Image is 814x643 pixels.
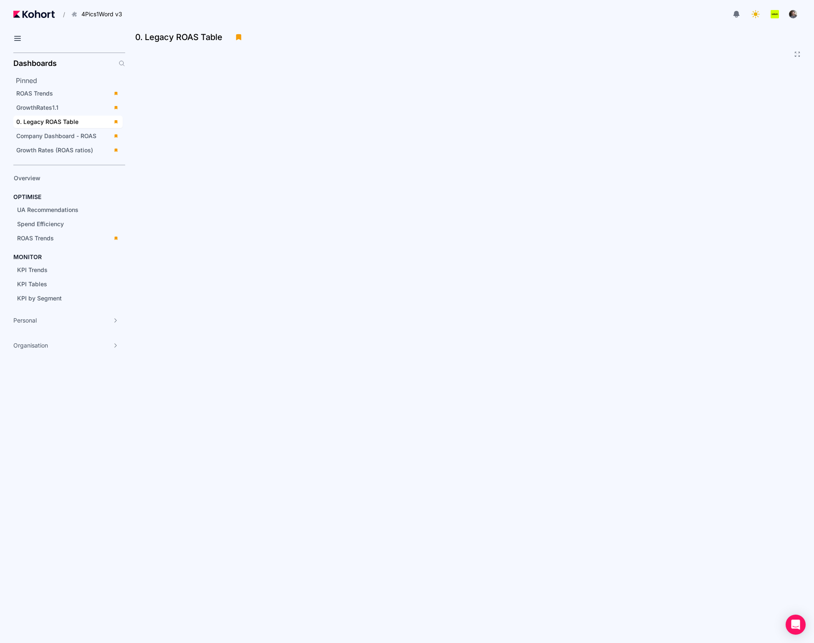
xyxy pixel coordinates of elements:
h2: Pinned [16,76,125,86]
span: Personal [13,316,37,325]
h4: MONITOR [13,253,42,261]
span: Company Dashboard - ROAS [16,132,96,139]
button: Fullscreen [794,51,801,58]
a: ROAS Trends [13,87,123,100]
span: 0. Legacy ROAS Table [16,118,78,125]
span: KPI Tables [17,280,47,287]
span: 4Pics1Word v3 [81,10,122,18]
span: Growth Rates (ROAS ratios) [16,146,93,154]
a: KPI by Segment [14,292,111,305]
h4: OPTIMISE [13,193,41,201]
h3: 0. Legacy ROAS Table [135,33,227,41]
a: Overview [11,172,111,184]
span: GrowthRates1.1 [16,104,58,111]
a: GrowthRates1.1 [13,101,123,114]
a: Company Dashboard - ROAS [13,130,123,142]
h2: Dashboards [13,60,57,67]
a: KPI Tables [14,278,111,290]
span: Spend Efficiency [17,220,64,227]
img: logo_Lotum_Logo_20240521114851236074.png [771,10,779,18]
span: ROAS Trends [17,235,54,242]
span: UA Recommendations [17,206,78,213]
a: UA Recommendations [14,204,111,216]
button: 4Pics1Word v3 [67,7,131,21]
a: ROAS Trends [14,232,123,245]
a: KPI Trends [14,264,111,276]
span: / [56,10,65,19]
span: Overview [14,174,40,182]
a: Growth Rates (ROAS ratios) [13,144,123,156]
div: Open Intercom Messenger [786,615,806,635]
span: Organisation [13,341,48,350]
img: Kohort logo [13,10,55,18]
span: KPI by Segment [17,295,62,302]
span: ROAS Trends [16,90,53,97]
a: 0. Legacy ROAS Table [13,116,123,128]
a: Spend Efficiency [14,218,111,230]
span: KPI Trends [17,266,48,273]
